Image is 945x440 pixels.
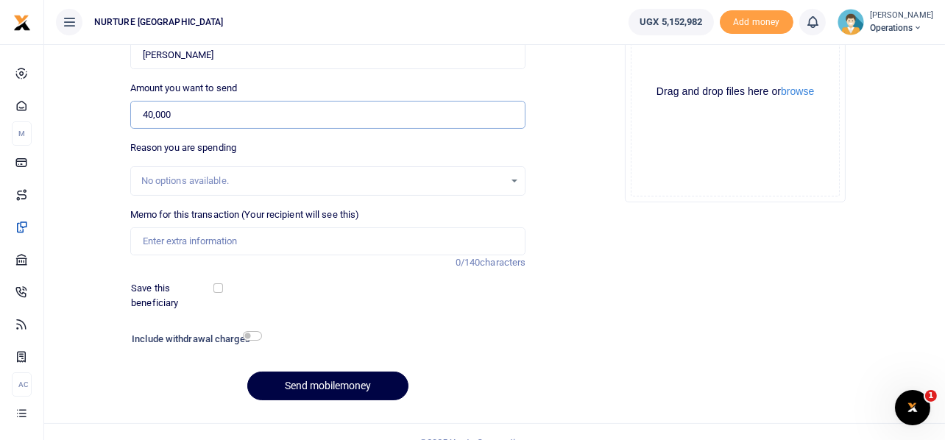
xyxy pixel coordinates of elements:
a: UGX 5,152,982 [629,9,713,35]
div: No options available. [141,174,505,188]
label: Memo for this transaction (Your recipient will see this) [130,207,360,222]
span: characters [480,257,525,268]
input: Enter extra information [130,227,526,255]
div: Drag and drop files here or [631,85,839,99]
span: NURTURE [GEOGRAPHIC_DATA] [88,15,230,29]
li: M [12,121,32,146]
span: 0/140 [456,257,481,268]
label: Amount you want to send [130,81,237,96]
label: Save this beneficiary [131,281,216,310]
span: UGX 5,152,982 [640,15,702,29]
button: browse [781,86,814,96]
input: UGX [130,101,526,129]
span: Add money [720,10,793,35]
li: Ac [12,372,32,397]
img: logo-small [13,14,31,32]
input: Loading name... [130,41,526,69]
h6: Include withdrawal charges [132,333,255,345]
img: profile-user [838,9,864,35]
span: 1 [925,390,937,402]
button: Send mobilemoney [247,372,408,400]
span: Operations [870,21,933,35]
a: Add money [720,15,793,26]
small: [PERSON_NAME] [870,10,933,22]
iframe: Intercom live chat [895,390,930,425]
label: Reason you are spending [130,141,236,155]
a: logo-small logo-large logo-large [13,16,31,27]
a: profile-user [PERSON_NAME] Operations [838,9,933,35]
li: Wallet ballance [623,9,719,35]
li: Toup your wallet [720,10,793,35]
